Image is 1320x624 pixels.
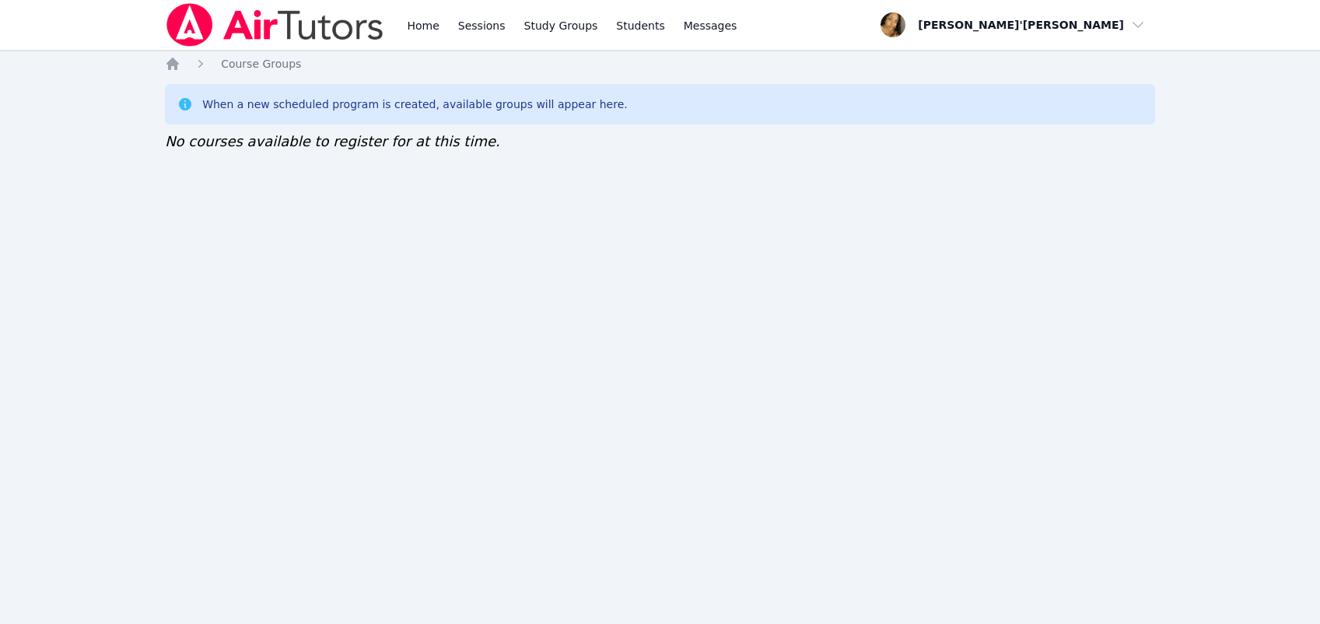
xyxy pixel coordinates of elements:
[684,18,737,33] span: Messages
[165,56,1155,72] nav: Breadcrumb
[202,96,628,112] div: When a new scheduled program is created, available groups will appear here.
[165,3,385,47] img: Air Tutors
[221,56,301,72] a: Course Groups
[221,58,301,70] span: Course Groups
[165,133,500,149] span: No courses available to register for at this time.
